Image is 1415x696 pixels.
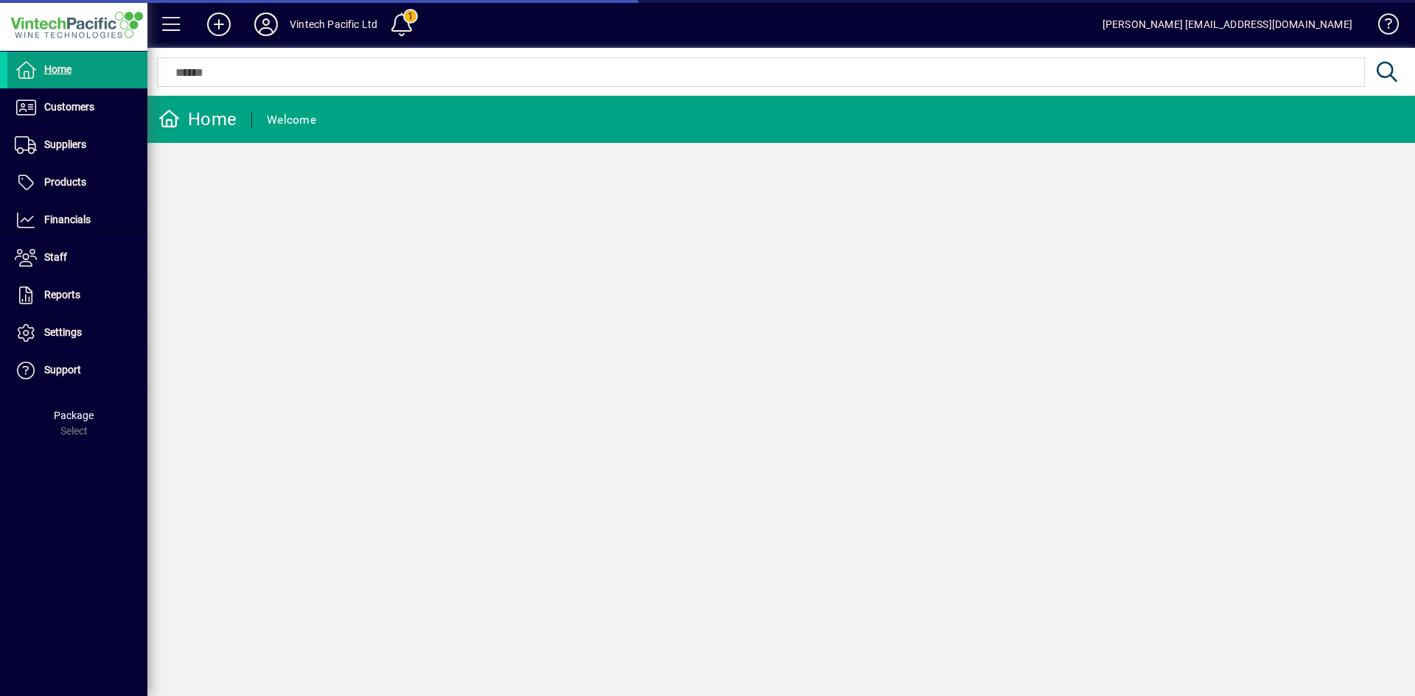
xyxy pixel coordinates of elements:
div: Vintech Pacific Ltd [290,13,377,36]
div: Welcome [267,108,316,132]
span: Support [44,364,81,376]
button: Profile [242,11,290,38]
div: Home [158,108,237,131]
a: Financials [7,202,147,239]
a: Support [7,352,147,389]
span: Settings [44,326,82,338]
div: [PERSON_NAME] [EMAIL_ADDRESS][DOMAIN_NAME] [1103,13,1352,36]
a: Suppliers [7,127,147,164]
span: Products [44,176,86,188]
span: Package [54,409,94,421]
a: Customers [7,89,147,126]
a: Reports [7,277,147,314]
span: Staff [44,251,67,263]
span: Customers [44,101,94,113]
a: Staff [7,239,147,276]
button: Add [195,11,242,38]
span: Financials [44,214,91,225]
a: Settings [7,314,147,351]
a: Products [7,164,147,201]
span: Home [44,63,71,75]
span: Suppliers [44,138,86,150]
a: Knowledge Base [1367,3,1397,51]
span: Reports [44,289,80,300]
